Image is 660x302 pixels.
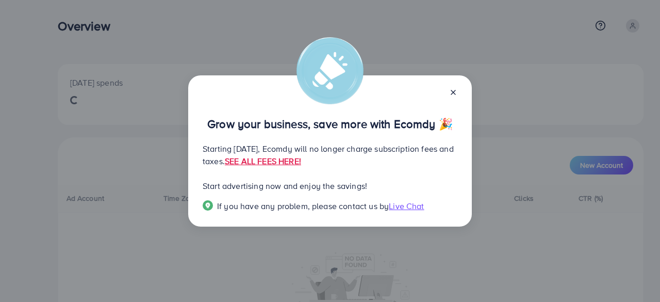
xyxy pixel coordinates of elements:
[203,200,213,211] img: Popup guide
[296,37,364,104] img: alert
[203,118,457,130] p: Grow your business, save more with Ecomdy 🎉
[217,200,389,212] span: If you have any problem, please contact us by
[225,155,301,167] a: SEE ALL FEES HERE!
[203,142,457,167] p: Starting [DATE], Ecomdy will no longer charge subscription fees and taxes.
[389,200,424,212] span: Live Chat
[203,180,457,192] p: Start advertising now and enjoy the savings!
